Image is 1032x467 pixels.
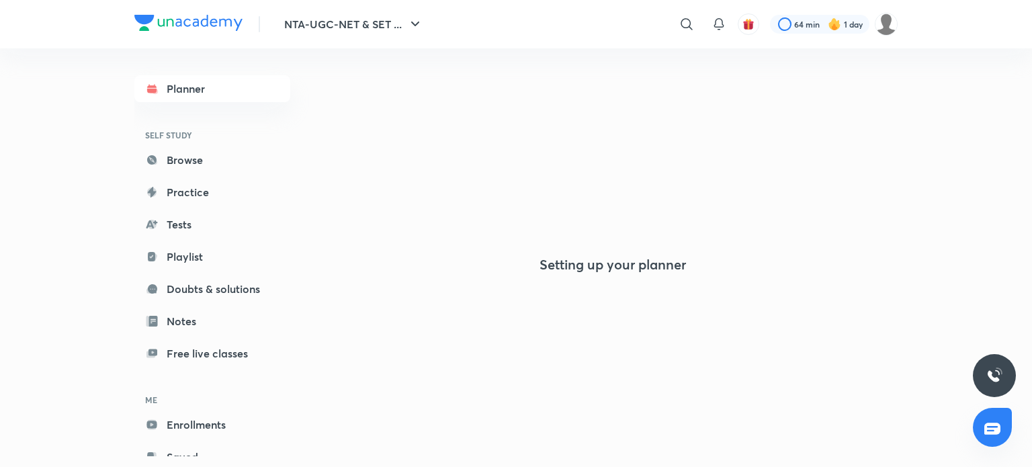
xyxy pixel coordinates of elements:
[134,211,290,238] a: Tests
[738,13,759,35] button: avatar
[875,13,898,36] img: SRITAMA CHATTERJEE
[134,275,290,302] a: Doubts & solutions
[134,388,290,411] h6: ME
[134,411,290,438] a: Enrollments
[276,11,431,38] button: NTA-UGC-NET & SET ...
[828,17,841,31] img: streak
[134,243,290,270] a: Playlist
[540,257,686,273] h4: Setting up your planner
[134,340,290,367] a: Free live classes
[134,15,243,34] a: Company Logo
[986,368,1002,384] img: ttu
[134,308,290,335] a: Notes
[134,15,243,31] img: Company Logo
[134,75,290,102] a: Planner
[134,179,290,206] a: Practice
[134,124,290,146] h6: SELF STUDY
[742,18,755,30] img: avatar
[134,146,290,173] a: Browse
